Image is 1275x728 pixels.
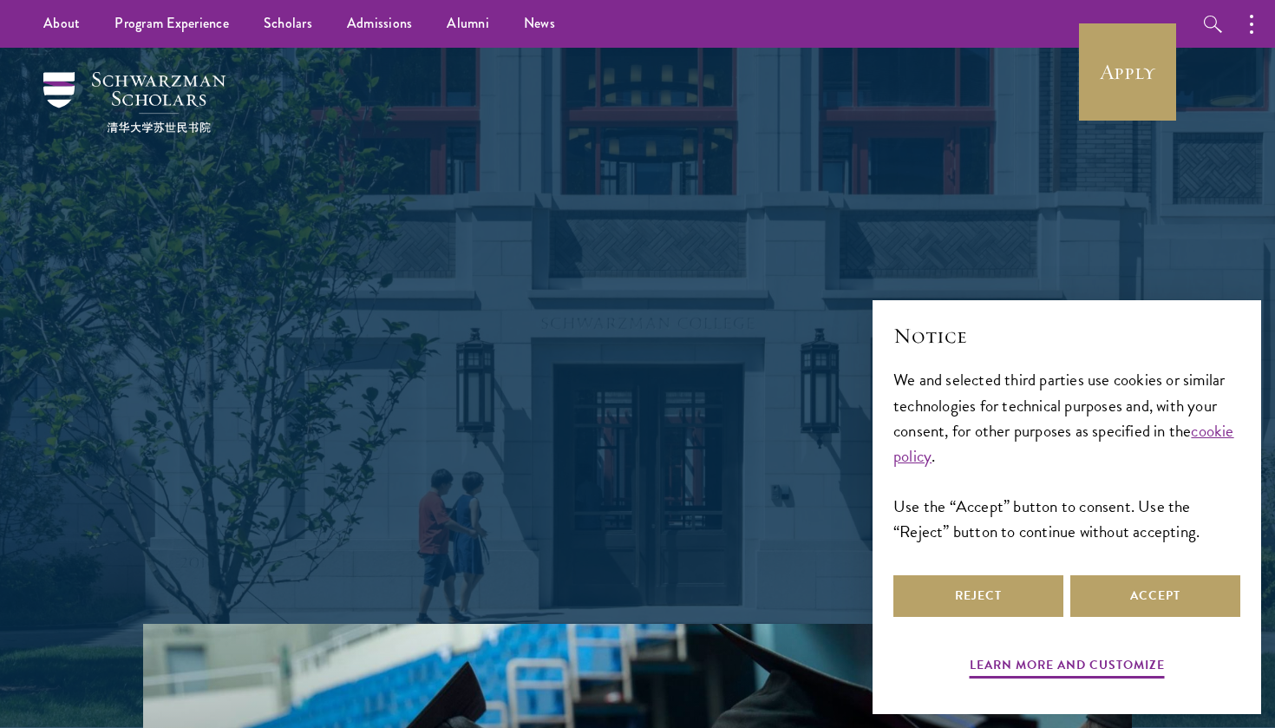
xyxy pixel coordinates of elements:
button: Learn more and customize [970,654,1165,681]
div: We and selected third parties use cookies or similar technologies for technical purposes and, wit... [893,367,1240,543]
a: Apply [1079,23,1176,121]
h2: Notice [893,321,1240,351]
button: Reject [893,575,1063,617]
button: Accept [1070,575,1240,617]
img: Schwarzman Scholars [43,72,226,133]
a: cookie policy [893,418,1234,469]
